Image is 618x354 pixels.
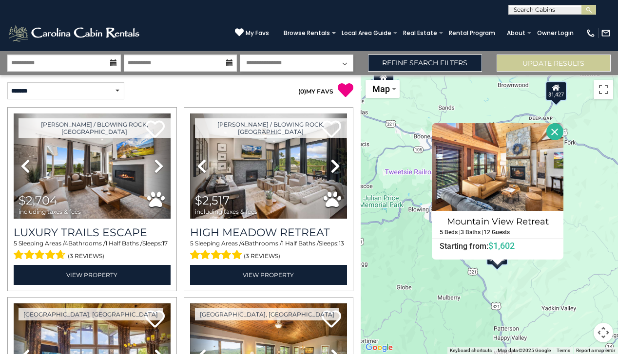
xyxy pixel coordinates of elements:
[14,239,171,262] div: Sleeping Areas / Bathrooms / Sleeps:
[432,211,563,251] a: Mountain View Retreat 5 Beds | 3 Baths | 12 Guests Starting from:$1,602
[14,265,171,285] a: View Property
[432,241,563,251] h6: Starting from:
[545,81,567,101] div: $1,427
[363,341,395,354] img: Google
[279,26,335,40] a: Browse Rentals
[576,348,615,353] a: Report a map error
[444,26,500,40] a: Rental Program
[195,308,339,320] a: [GEOGRAPHIC_DATA], [GEOGRAPHIC_DATA]
[594,80,613,99] button: Toggle fullscreen view
[190,240,193,247] span: 5
[14,240,17,247] span: 5
[601,28,611,38] img: mail-regular-white.png
[372,84,390,94] span: Map
[363,341,395,354] a: Open this area in Google Maps (opens a new window)
[432,214,563,229] h4: Mountain View Retreat
[195,118,347,138] a: [PERSON_NAME] / Blowing Rock, [GEOGRAPHIC_DATA]
[190,239,347,262] div: Sleeping Areas / Bathrooms / Sleeps:
[244,250,280,262] span: (3 reviews)
[594,323,613,342] button: Map camera controls
[502,26,530,40] a: About
[339,240,344,247] span: 13
[432,123,563,211] img: Mountain View Retreat
[105,240,142,247] span: 1 Half Baths /
[19,193,58,207] span: $2,704
[586,28,596,38] img: phone-regular-white.png
[546,123,563,140] button: Close
[64,240,68,247] span: 4
[488,241,515,251] span: $1,602
[14,113,171,219] img: thumbnail_168695581.jpeg
[557,348,570,353] a: Terms (opens in new tab)
[298,88,306,95] span: ( )
[19,118,171,138] a: [PERSON_NAME] / Blowing Rock, [GEOGRAPHIC_DATA]
[7,23,142,43] img: White-1-2.png
[337,26,396,40] a: Local Area Guide
[322,309,341,330] a: Add to favorites
[298,88,333,95] a: (0)MY FAVS
[461,229,483,236] h5: 3 Baths |
[398,26,442,40] a: Real Estate
[498,348,551,353] span: Map data ©2025 Google
[19,308,163,320] a: [GEOGRAPHIC_DATA], [GEOGRAPHIC_DATA]
[162,240,168,247] span: 17
[368,55,482,72] a: Refine Search Filters
[145,309,165,330] a: Add to favorites
[190,226,347,239] a: High Meadow Retreat
[282,240,319,247] span: 1 Half Baths /
[235,28,269,38] a: My Favs
[241,240,245,247] span: 4
[450,347,492,354] button: Keyboard shortcuts
[440,229,461,236] h5: 5 Beds |
[300,88,304,95] span: 0
[483,229,510,236] h5: 12 Guests
[19,208,81,215] span: including taxes & fees
[190,113,347,219] img: thumbnail_164745638.jpeg
[366,80,400,98] button: Change map style
[497,55,611,72] button: Update Results
[68,250,104,262] span: (3 reviews)
[246,29,269,37] span: My Favs
[14,226,171,239] a: Luxury Trails Escape
[195,208,257,215] span: including taxes & fees
[532,26,579,40] a: Owner Login
[190,265,347,285] a: View Property
[195,193,230,207] span: $2,517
